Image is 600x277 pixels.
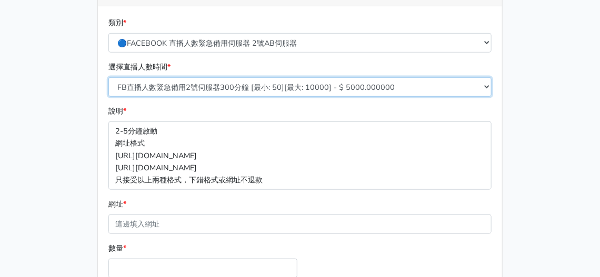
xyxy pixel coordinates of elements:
label: 選擇直播人數時間 [108,61,171,73]
label: 網址 [108,198,126,210]
label: 說明 [108,105,126,117]
input: 這邊填入網址 [108,214,492,234]
label: 類別 [108,17,126,29]
p: 2-5分鐘啟動 網址格式 [URL][DOMAIN_NAME] [URL][DOMAIN_NAME] 只接受以上兩種格式，下錯格式或網址不退款 [108,121,492,189]
label: 數量 [108,242,126,254]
